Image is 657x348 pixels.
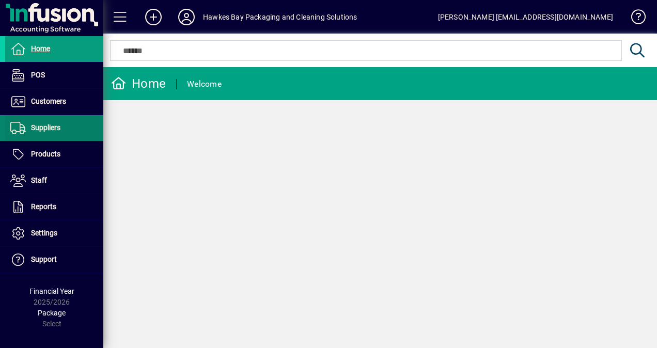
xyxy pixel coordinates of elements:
[5,220,103,246] a: Settings
[31,44,50,53] span: Home
[5,168,103,194] a: Staff
[31,229,57,237] span: Settings
[111,75,166,92] div: Home
[170,8,203,26] button: Profile
[31,176,47,184] span: Staff
[5,194,103,220] a: Reports
[5,141,103,167] a: Products
[5,89,103,115] a: Customers
[5,62,103,88] a: POS
[31,71,45,79] span: POS
[31,255,57,263] span: Support
[5,115,103,141] a: Suppliers
[438,9,613,25] div: [PERSON_NAME] [EMAIL_ADDRESS][DOMAIN_NAME]
[29,287,74,295] span: Financial Year
[31,202,56,211] span: Reports
[5,247,103,273] a: Support
[623,2,644,36] a: Knowledge Base
[203,9,357,25] div: Hawkes Bay Packaging and Cleaning Solutions
[38,309,66,317] span: Package
[31,150,60,158] span: Products
[31,97,66,105] span: Customers
[31,123,60,132] span: Suppliers
[137,8,170,26] button: Add
[187,76,222,92] div: Welcome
